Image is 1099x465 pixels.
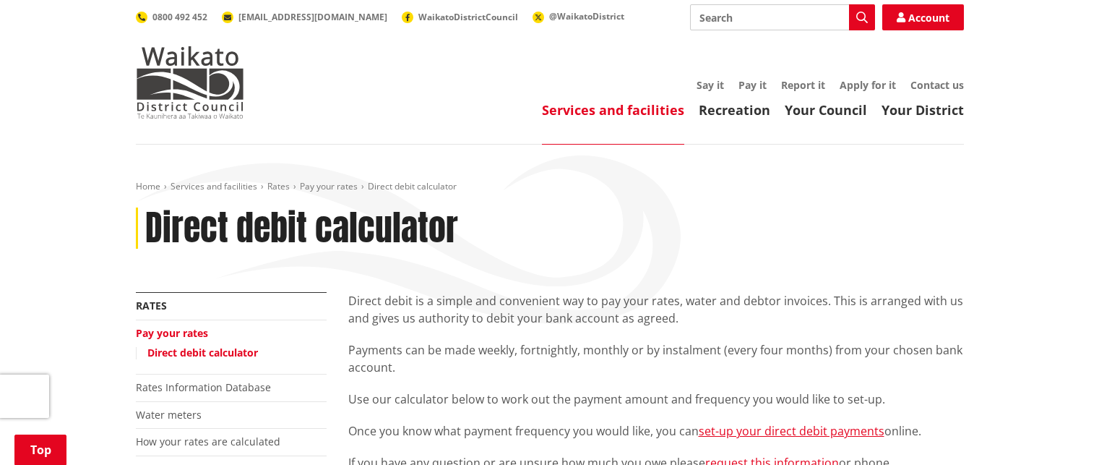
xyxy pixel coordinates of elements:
p: Use our calculator below to work out the payment amount and frequency you would like to set-up. [348,391,964,408]
a: [EMAIL_ADDRESS][DOMAIN_NAME] [222,11,387,23]
h1: Direct debit calculator [145,208,458,249]
a: Report it [781,78,825,92]
span: Direct debit calculator [368,180,457,192]
a: Rates [136,299,167,312]
img: Waikato District Council - Te Kaunihera aa Takiwaa o Waikato [136,46,244,119]
a: Services and facilities [171,180,257,192]
a: Apply for it [840,78,896,92]
a: Recreation [699,101,770,119]
a: Pay your rates [136,326,208,340]
a: Home [136,180,160,192]
a: Account [882,4,964,30]
a: Your Council [785,101,867,119]
a: set-up your direct debit payments [699,423,884,439]
a: Pay it [738,78,767,92]
a: Pay your rates [300,180,358,192]
a: Direct debit calculator [147,346,258,359]
a: Contact us [910,78,964,92]
a: @WaikatoDistrict [533,10,624,22]
input: Search input [690,4,875,30]
a: Services and facilities [542,101,684,119]
iframe: Messenger Launcher [1033,404,1085,456]
p: Direct debit is a simple and convenient way to pay your rates, water and debtor invoices. This is... [348,292,964,327]
a: How your rates are calculated [136,435,280,448]
p: Payments can be made weekly, fortnightly, monthly or by instalment (every four months) from your ... [348,341,964,376]
a: Rates [267,180,290,192]
nav: breadcrumb [136,181,964,193]
a: Say it [697,78,724,92]
span: 0800 492 452 [152,11,207,23]
a: Your District [882,101,964,119]
a: Top [14,435,66,465]
span: WaikatoDistrictCouncil [418,11,518,23]
span: @WaikatoDistrict [549,10,624,22]
p: Once you know what payment frequency you would like, you can online. [348,422,964,440]
span: [EMAIL_ADDRESS][DOMAIN_NAME] [238,11,387,23]
a: Rates Information Database [136,380,271,394]
a: WaikatoDistrictCouncil [402,11,518,23]
a: Water meters [136,408,202,422]
a: 0800 492 452 [136,11,207,23]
